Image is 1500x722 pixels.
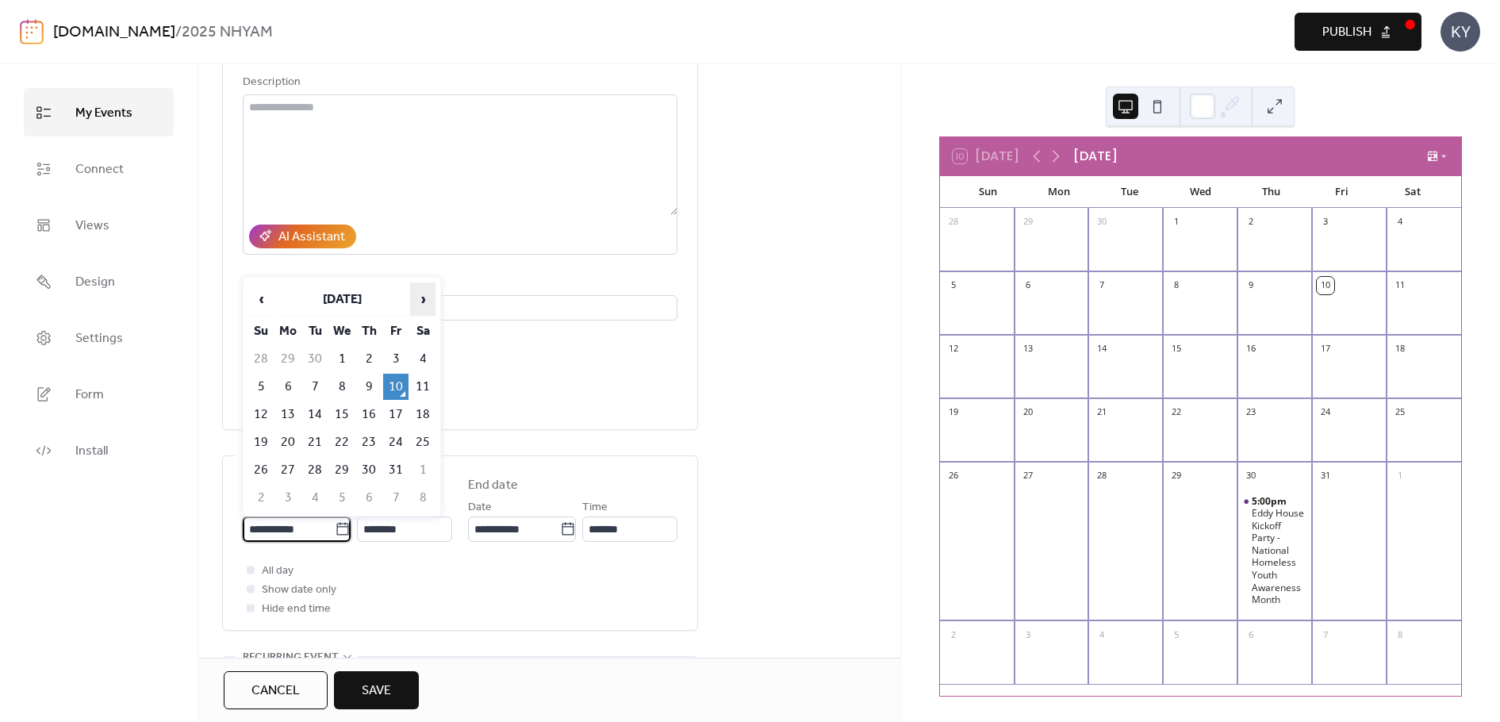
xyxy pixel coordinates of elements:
[302,457,328,483] td: 28
[329,485,355,511] td: 5
[468,498,492,517] span: Date
[410,318,435,344] th: Sa
[945,467,962,485] div: 26
[248,401,274,428] td: 12
[20,19,44,44] img: logo
[1236,176,1306,208] div: Thu
[329,318,355,344] th: We
[175,17,182,48] b: /
[1168,467,1185,485] div: 29
[1242,340,1260,358] div: 16
[1242,626,1260,643] div: 6
[410,429,435,455] td: 25
[1391,404,1409,421] div: 25
[53,17,175,48] a: [DOMAIN_NAME]
[302,374,328,400] td: 7
[1019,467,1037,485] div: 27
[410,401,435,428] td: 18
[356,401,382,428] td: 16
[182,17,273,48] b: 2025 NHYAM
[1317,404,1334,421] div: 24
[329,374,355,400] td: 8
[243,274,674,293] div: Location
[75,326,123,351] span: Settings
[945,626,962,643] div: 2
[1242,467,1260,485] div: 30
[1391,467,1409,485] div: 1
[1252,495,1289,508] span: 5:00pm
[1391,340,1409,358] div: 18
[1023,176,1094,208] div: Mon
[362,682,391,701] span: Save
[275,374,301,400] td: 6
[248,318,274,344] th: Su
[953,176,1023,208] div: Sun
[75,382,104,407] span: Form
[24,426,174,474] a: Install
[383,346,409,372] td: 3
[248,485,274,511] td: 2
[1093,340,1111,358] div: 14
[275,457,301,483] td: 27
[356,346,382,372] td: 2
[1093,404,1111,421] div: 21
[24,370,174,418] a: Form
[75,270,115,294] span: Design
[262,581,336,600] span: Show date only
[248,457,274,483] td: 26
[75,213,109,238] span: Views
[249,225,356,248] button: AI Assistant
[1019,277,1037,294] div: 6
[275,318,301,344] th: Mo
[1019,213,1037,231] div: 29
[224,671,328,709] button: Cancel
[275,346,301,372] td: 29
[329,401,355,428] td: 15
[24,88,174,136] a: My Events
[582,498,608,517] span: Time
[251,682,300,701] span: Cancel
[383,429,409,455] td: 24
[1317,626,1334,643] div: 7
[945,277,962,294] div: 5
[410,346,435,372] td: 4
[1322,23,1371,42] span: Publish
[249,283,273,315] span: ‹
[1317,340,1334,358] div: 17
[945,213,962,231] div: 28
[1019,404,1037,421] div: 20
[275,485,301,511] td: 3
[1295,13,1421,51] button: Publish
[24,144,174,193] a: Connect
[248,374,274,400] td: 5
[1093,467,1111,485] div: 28
[1094,176,1164,208] div: Tue
[383,485,409,511] td: 7
[1019,626,1037,643] div: 3
[262,600,331,619] span: Hide end time
[75,157,124,182] span: Connect
[410,457,435,483] td: 1
[356,485,382,511] td: 6
[24,313,174,362] a: Settings
[1237,495,1312,606] div: Eddy House Kickoff Party - National Homeless Youth Awareness Month
[410,485,435,511] td: 8
[356,318,382,344] th: Th
[945,340,962,358] div: 12
[275,282,409,317] th: [DATE]
[356,429,382,455] td: 23
[1242,404,1260,421] div: 23
[383,374,409,400] td: 10
[1391,213,1409,231] div: 4
[302,401,328,428] td: 14
[1093,277,1111,294] div: 7
[411,283,435,315] span: ›
[1306,176,1377,208] div: Fri
[1242,277,1260,294] div: 9
[302,485,328,511] td: 4
[75,439,108,463] span: Install
[278,228,345,247] div: AI Assistant
[248,429,274,455] td: 19
[383,401,409,428] td: 17
[945,404,962,421] div: 19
